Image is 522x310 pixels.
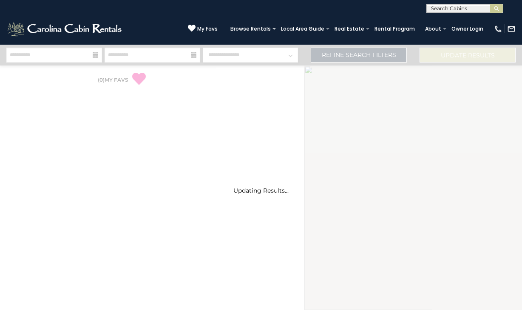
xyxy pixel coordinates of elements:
[226,23,275,35] a: Browse Rentals
[197,25,218,33] span: My Favs
[370,23,419,35] a: Rental Program
[507,25,516,33] img: mail-regular-white.png
[494,25,502,33] img: phone-regular-white.png
[277,23,329,35] a: Local Area Guide
[330,23,369,35] a: Real Estate
[6,20,124,37] img: White-1-2.png
[421,23,445,35] a: About
[188,24,218,33] a: My Favs
[447,23,488,35] a: Owner Login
